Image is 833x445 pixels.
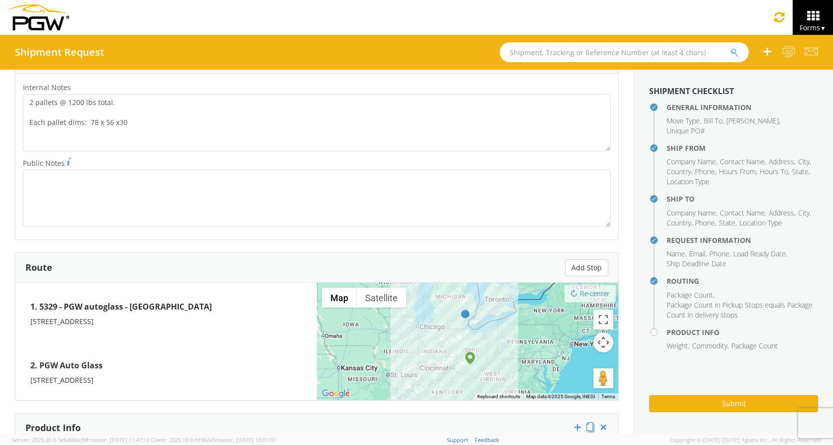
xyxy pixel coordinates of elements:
[667,126,705,135] span: Unique PO#
[667,195,818,203] h4: Ship To
[319,387,352,400] img: Google
[89,436,149,444] span: master, [DATE] 11:47:12
[667,167,693,177] li: ,
[667,249,687,259] li: ,
[7,4,69,30] img: pgw-form-logo-1aaa8060b1cc70fad034.png
[475,436,499,444] a: Feedback
[30,298,302,317] h4: 1. 5329 - PGW autoglass - [GEOGRAPHIC_DATA]
[769,208,794,218] span: Address
[720,157,766,167] li: ,
[726,116,779,125] span: [PERSON_NAME]
[667,249,685,258] span: Name
[769,157,794,166] span: Address
[667,236,818,244] h4: Request Information
[447,436,468,444] a: Support
[667,144,818,152] h4: Ship From
[760,167,790,177] li: ,
[151,436,276,444] span: Client: 2025.18.0-fd567a5
[709,249,729,258] span: Phone
[667,218,691,227] span: Country
[695,218,715,227] span: Phone
[667,208,717,218] li: ,
[689,249,705,258] span: Email
[319,387,352,400] a: Open this area in Google Maps (opens a new window)
[593,368,613,388] button: Drag Pegman onto the map to open Street View
[798,157,810,166] span: City
[692,341,727,350] span: Commodity
[719,218,735,227] span: State
[12,436,149,444] span: Server: 2025.20.0-5efa686e39f
[667,116,700,125] span: Move Type
[719,167,757,177] li: ,
[649,395,818,412] button: Submit
[692,341,729,351] li: ,
[798,208,811,218] li: ,
[25,423,81,433] h3: Product Info
[709,249,731,259] li: ,
[667,290,714,300] li: ,
[769,157,796,167] li: ,
[667,116,701,126] li: ,
[667,329,818,336] h4: Product Info
[720,157,765,166] span: Contact Name
[704,116,724,126] li: ,
[726,116,780,126] li: ,
[322,288,357,308] button: Show street map
[719,218,737,228] li: ,
[357,288,406,308] button: Show satellite imagery
[23,83,71,92] span: Internal Notes
[667,218,693,228] li: ,
[720,208,765,218] span: Contact Name
[798,157,811,167] li: ,
[593,310,613,330] button: Toggle fullscreen view
[593,333,613,352] button: Map camera controls
[667,259,726,268] span: Ship Deadline Date
[667,208,716,218] span: Company Name
[667,167,691,176] span: Country
[667,277,818,285] h4: Routing
[500,42,749,62] input: Shipment, Tracking or Reference Number (at least 4 chars)
[739,218,782,227] span: Location Type
[689,249,707,259] li: ,
[695,218,716,228] li: ,
[760,167,788,176] span: Hours To
[667,290,713,300] span: Package Count
[564,285,616,302] button: Re-center
[769,208,796,218] li: ,
[695,167,716,177] li: ,
[649,86,734,97] strong: Shipment Checklist
[667,157,717,167] li: ,
[667,104,818,111] h4: General Information
[792,167,810,177] li: ,
[792,167,809,176] span: State
[667,341,690,351] li: ,
[733,249,786,258] span: Load Ready Date
[23,158,65,168] span: Public Notes
[704,116,722,125] span: Bill To
[15,47,104,58] h4: Shipment Request
[25,263,52,273] h3: Route
[30,356,302,375] h4: 2. PGW Auto Glass
[719,167,756,176] span: Hours From
[477,393,520,400] button: Keyboard shortcuts
[731,341,778,350] span: Package Count
[695,167,715,176] span: Phone
[720,208,766,218] li: ,
[667,157,716,166] span: Company Name
[667,341,688,350] span: Weight
[565,259,608,276] button: Add Stop
[733,249,787,259] li: ,
[798,208,810,218] span: City
[667,300,813,320] span: Package Count in Pickup Stops equals Package Count in delivery stops
[30,375,94,385] span: [STREET_ADDRESS]
[601,394,615,399] a: Terms
[526,394,595,399] span: Map data ©2025 Google, INEGI
[820,24,826,32] span: ▼
[667,177,709,186] span: Location Type
[215,436,276,444] span: master, [DATE] 10:01:07
[800,23,826,32] span: Forms
[30,317,94,326] span: [STREET_ADDRESS]
[670,436,821,444] span: Copyright © [DATE]-[DATE] Agistix Inc., All Rights Reserved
